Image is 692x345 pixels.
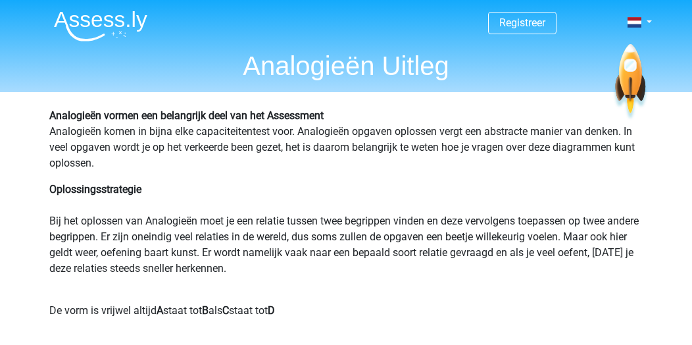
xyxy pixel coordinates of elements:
p: De vorm is vrijwel altijd staat tot als staat tot [49,303,643,334]
img: spaceship.7d73109d6933.svg [612,44,649,121]
b: C [222,304,229,317]
p: Bij het oplossen van Analogieën moet je een relatie tussen twee begrippen vinden en deze vervolge... [49,182,643,292]
a: Registreer [499,16,545,29]
b: A [157,304,163,317]
b: Oplossingsstrategie [49,183,141,196]
img: Assessly [54,11,147,41]
p: Analogieën komen in bijna elke capaciteitentest voor. Analogieën opgaven oplossen vergt een abstr... [49,108,643,171]
b: D [268,304,275,317]
b: Analogieën vormen een belangrijk deel van het Assessment [49,109,324,122]
h1: Analogieën Uitleg [43,50,649,82]
b: B [202,304,209,317]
